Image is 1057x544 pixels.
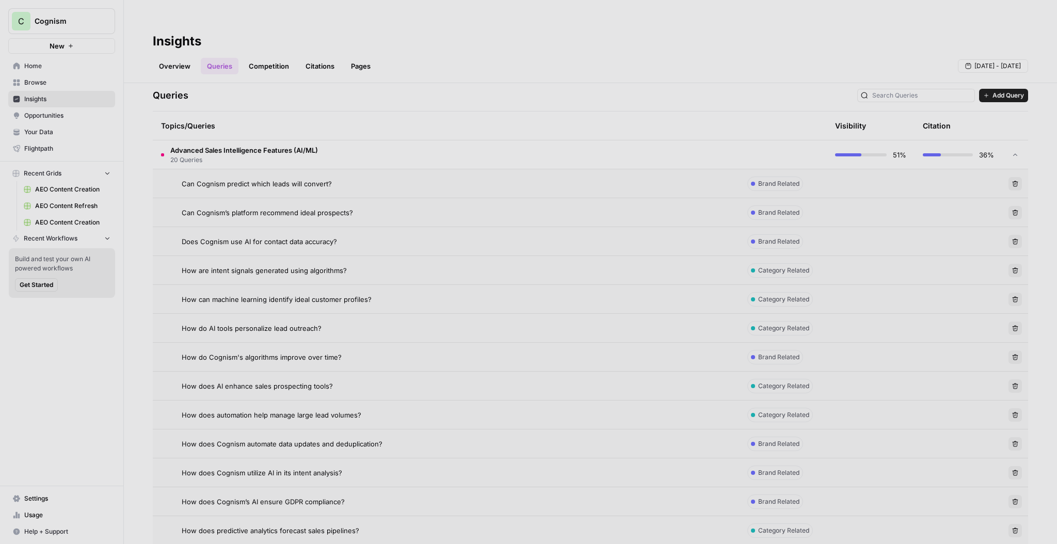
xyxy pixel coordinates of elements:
[182,265,347,276] span: How are intent signals generated using algorithms?
[35,218,110,227] span: AEO Content Creation
[24,494,110,503] span: Settings
[24,527,110,536] span: Help + Support
[8,38,115,54] button: New
[153,58,197,74] a: Overview
[758,468,799,477] span: Brand Related
[182,179,332,189] span: Can Cognism predict which leads will convert?
[758,353,799,362] span: Brand Related
[24,127,110,137] span: Your Data
[24,234,77,243] span: Recent Workflows
[923,111,951,140] div: Citation
[24,78,110,87] span: Browse
[24,169,61,178] span: Recent Grids
[8,124,115,140] a: Your Data
[8,107,115,124] a: Opportunities
[8,140,115,157] a: Flightpath
[50,41,65,51] span: New
[872,90,971,101] input: Search Queries
[345,58,377,74] a: Pages
[974,61,1021,71] span: [DATE] - [DATE]
[15,278,58,292] button: Get Started
[893,150,906,160] span: 51%
[24,61,110,71] span: Home
[8,523,115,540] button: Help + Support
[758,324,809,333] span: Category Related
[758,266,809,275] span: Category Related
[18,15,24,27] span: C
[979,150,994,160] span: 36%
[758,497,799,506] span: Brand Related
[758,295,809,304] span: Category Related
[35,16,97,26] span: Cognism
[992,91,1024,100] span: Add Query
[758,179,799,188] span: Brand Related
[170,155,318,165] span: 20 Queries
[15,254,109,273] span: Build and test your own AI powered workflows
[8,8,115,34] button: Workspace: Cognism
[8,58,115,74] a: Home
[835,121,866,131] div: Visibility
[758,439,799,449] span: Brand Related
[958,59,1028,73] button: [DATE] - [DATE]
[182,381,333,391] span: How does AI enhance sales prospecting tools?
[8,490,115,507] a: Settings
[182,236,337,247] span: Does Cognism use AI for contact data accuracy?
[24,144,110,153] span: Flightpath
[35,201,110,211] span: AEO Content Refresh
[182,525,359,536] span: How does predictive analytics forecast sales pipelines?
[8,74,115,91] a: Browse
[182,439,382,449] span: How does Cognism automate data updates and deduplication?
[24,111,110,120] span: Opportunities
[182,497,345,507] span: How does Cognism’s AI ensure GDPR compliance?
[170,145,318,155] span: Advanced Sales Intelligence Features (AI/ML)
[153,88,188,103] h3: Queries
[8,507,115,523] a: Usage
[182,294,372,305] span: How can machine learning identify ideal customer profiles?
[8,166,115,181] button: Recent Grids
[182,410,361,420] span: How does automation help manage large lead volumes?
[758,410,809,420] span: Category Related
[8,91,115,107] a: Insights
[299,58,341,74] a: Citations
[20,280,53,290] span: Get Started
[19,214,115,231] a: AEO Content Creation
[182,352,342,362] span: How do Cognism's algorithms improve over time?
[153,33,201,50] div: Insights
[19,181,115,198] a: AEO Content Creation
[182,323,322,333] span: How do AI tools personalize lead outreach?
[758,208,799,217] span: Brand Related
[758,526,809,535] span: Category Related
[979,89,1028,102] button: Add Query
[201,58,238,74] a: Queries
[161,111,731,140] div: Topics/Queries
[182,468,342,478] span: How does Cognism utilize AI in its intent analysis?
[243,58,295,74] a: Competition
[24,94,110,104] span: Insights
[19,198,115,214] a: AEO Content Refresh
[35,185,110,194] span: AEO Content Creation
[182,207,353,218] span: Can Cognism’s platform recommend ideal prospects?
[758,381,809,391] span: Category Related
[24,510,110,520] span: Usage
[758,237,799,246] span: Brand Related
[8,231,115,246] button: Recent Workflows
